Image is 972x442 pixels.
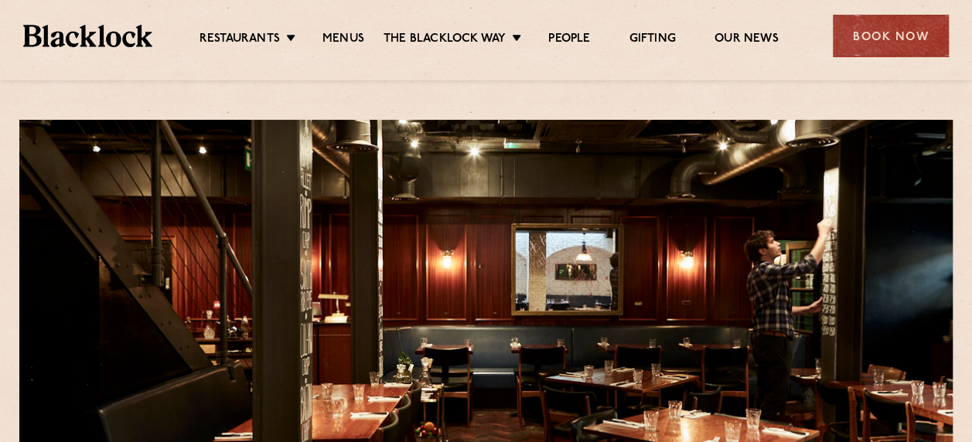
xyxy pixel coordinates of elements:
[548,32,590,49] a: People
[629,32,675,49] a: Gifting
[200,32,280,49] a: Restaurants
[384,32,506,49] a: The Blacklock Way
[715,32,779,49] a: Our News
[833,15,949,57] div: Book Now
[322,32,364,49] a: Menus
[23,25,152,46] img: BL_Textured_Logo-footer-cropped.svg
